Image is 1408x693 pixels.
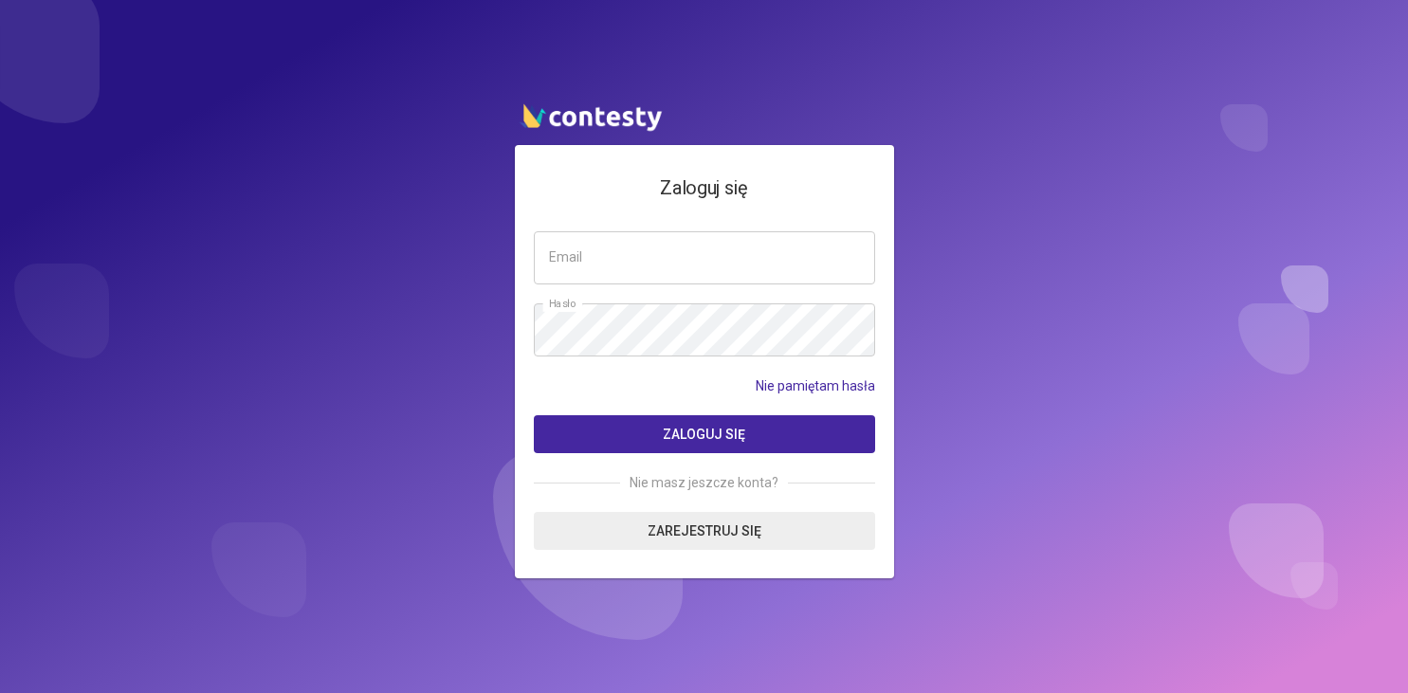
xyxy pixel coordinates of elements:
h4: Zaloguj się [534,173,875,203]
button: Zaloguj się [534,415,875,453]
a: Nie pamiętam hasła [756,375,875,396]
img: contesty logo [515,96,667,136]
a: Zarejestruj się [534,512,875,550]
span: Nie masz jeszcze konta? [620,472,788,493]
span: Zaloguj się [663,427,745,442]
